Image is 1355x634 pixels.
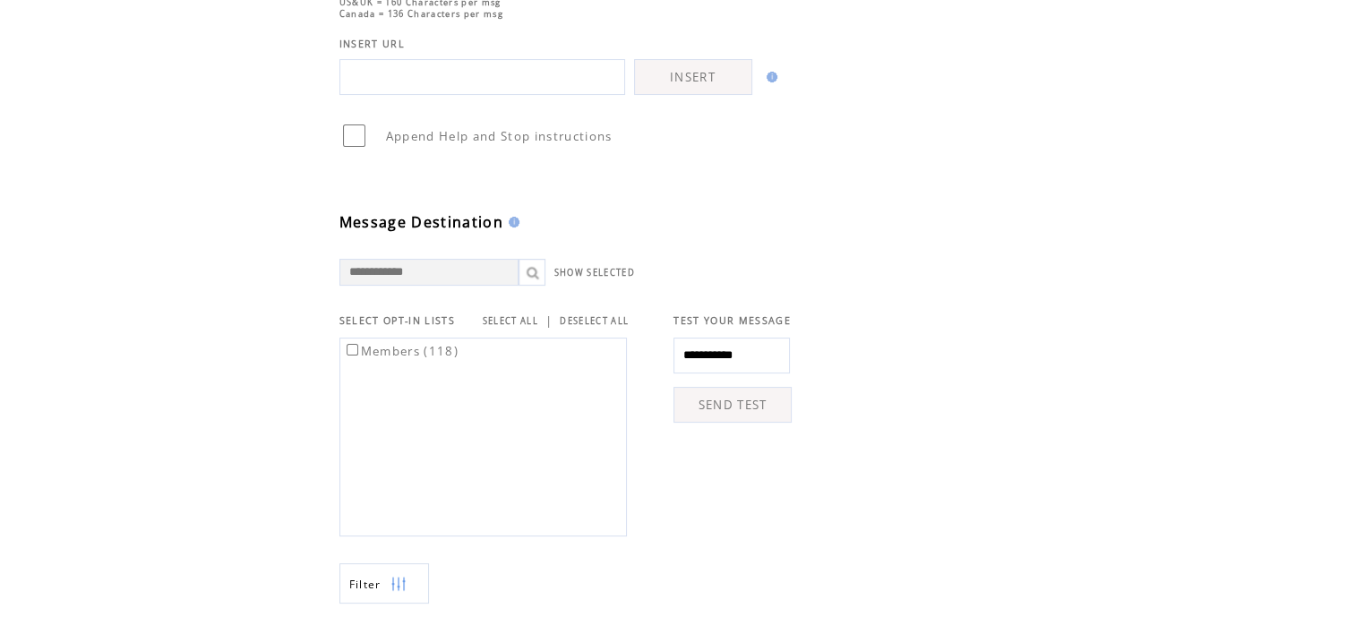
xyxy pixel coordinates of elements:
[339,314,455,327] span: SELECT OPT-IN LISTS
[347,344,358,356] input: Members (118)
[673,387,792,423] a: SEND TEST
[390,564,407,604] img: filters.png
[339,563,429,604] a: Filter
[545,313,553,329] span: |
[560,315,629,327] a: DESELECT ALL
[673,314,791,327] span: TEST YOUR MESSAGE
[483,315,538,327] a: SELECT ALL
[349,577,382,592] span: Show filters
[339,8,503,20] span: Canada = 136 Characters per msg
[343,343,459,359] label: Members (118)
[339,212,503,232] span: Message Destination
[761,72,777,82] img: help.gif
[386,128,613,144] span: Append Help and Stop instructions
[634,59,752,95] a: INSERT
[339,38,405,50] span: INSERT URL
[503,217,519,227] img: help.gif
[554,267,635,278] a: SHOW SELECTED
